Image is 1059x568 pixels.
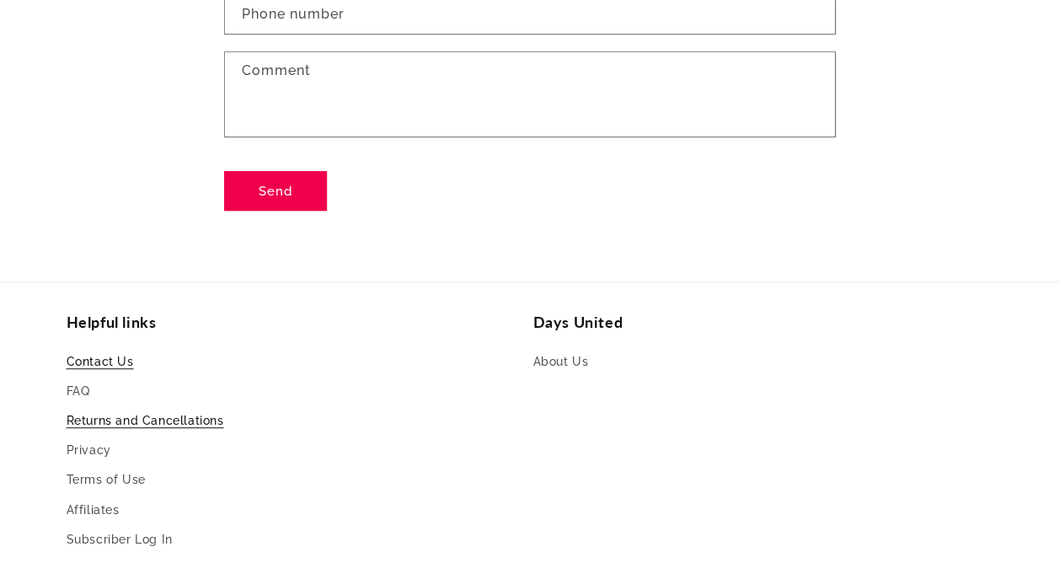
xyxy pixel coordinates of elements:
h2: Days United [533,313,993,332]
a: Returns and Cancellations [67,406,224,436]
a: Contact Us [67,351,134,377]
h2: Helpful links [67,313,527,332]
a: FAQ [67,377,90,406]
a: Privacy [67,436,111,465]
a: Affiliates [67,496,120,525]
a: Terms of Use [67,465,146,495]
button: Send [224,171,327,211]
a: About Us [533,351,589,377]
a: Subscriber Log In [67,525,173,555]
